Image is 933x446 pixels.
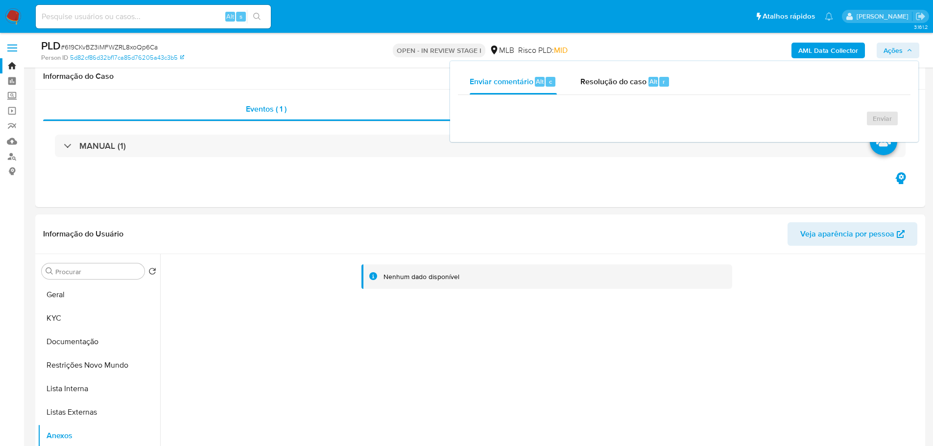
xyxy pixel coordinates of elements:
[43,229,123,239] h1: Informação do Usuário
[518,45,568,56] span: Risco PLD:
[884,43,903,58] span: Ações
[55,267,141,276] input: Procurar
[55,135,906,157] div: MANUAL (1)
[580,75,646,87] span: Resolução do caso
[536,77,544,86] span: Alt
[46,267,53,275] button: Procurar
[38,400,160,424] button: Listas Externas
[38,283,160,306] button: Geral
[61,42,158,52] span: # 619CKvBZ3iMFWZRL8xoQp6Ca
[489,45,514,56] div: MLB
[825,12,833,21] a: Notificações
[383,272,459,282] div: Nenhum dado disponível
[549,77,552,86] span: c
[38,330,160,353] button: Documentação
[857,12,912,21] p: lucas.portella@mercadolivre.com
[41,38,61,53] b: PLD
[915,11,926,22] a: Sair
[38,377,160,400] button: Lista Interna
[798,43,858,58] b: AML Data Collector
[70,53,184,62] a: 5d82cf86d32bf17ca85d76205a43c3b5
[246,103,287,115] span: Eventos ( 1 )
[148,267,156,278] button: Retornar ao pedido padrão
[470,75,533,87] span: Enviar comentário
[43,71,917,81] h1: Informação do Caso
[554,45,568,56] span: MID
[38,353,160,377] button: Restrições Novo Mundo
[800,222,894,246] span: Veja aparência por pessoa
[38,306,160,330] button: KYC
[226,12,234,21] span: Alt
[247,10,267,23] button: search-icon
[788,222,917,246] button: Veja aparência por pessoa
[393,44,485,57] p: OPEN - IN REVIEW STAGE I
[41,53,68,62] b: Person ID
[239,12,242,21] span: s
[36,10,271,23] input: Pesquise usuários ou casos...
[791,43,865,58] button: AML Data Collector
[79,141,126,151] h3: MANUAL (1)
[877,43,919,58] button: Ações
[649,77,657,86] span: Alt
[663,77,665,86] span: r
[763,11,815,22] span: Atalhos rápidos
